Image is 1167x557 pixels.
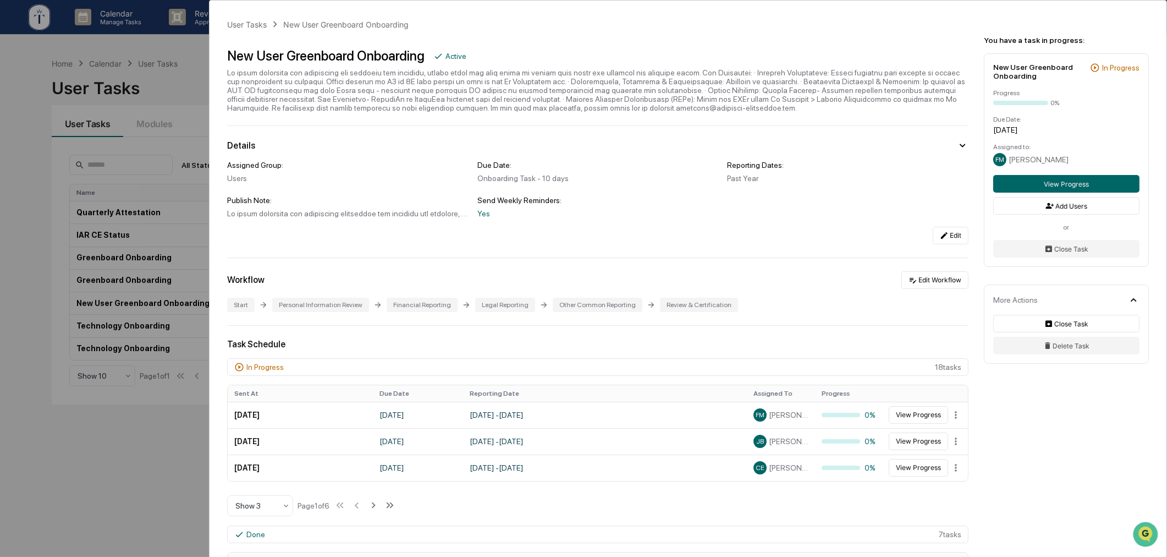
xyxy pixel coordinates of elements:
[34,150,89,159] span: [PERSON_NAME]
[91,150,95,159] span: •
[984,36,1149,45] div: You have a task in progress:
[769,411,808,419] span: [PERSON_NAME]
[373,428,463,455] td: [DATE]
[477,209,719,218] div: Yes
[91,195,136,206] span: Attestations
[228,455,373,481] td: [DATE]
[227,209,469,218] div: Lo ipsum dolorsita con adipiscing elitseddoe tem incididu utl etdolore, magnaa enima min veni qui...
[1132,521,1162,550] iframe: Open customer support
[78,243,133,252] a: Powered byPylon
[993,240,1140,258] button: Close Task
[901,271,968,289] button: Edit Workflow
[727,174,968,183] div: Past Year
[933,227,968,244] button: Edit
[1009,155,1069,164] span: [PERSON_NAME]
[660,298,738,312] div: Review & Certification
[756,438,764,445] span: JB
[11,84,31,104] img: 1746055101610-c473b297-6a78-478c-a979-82029cc54cd1
[769,437,808,446] span: [PERSON_NAME] [PERSON_NAME]
[22,150,31,159] img: 1746055101610-c473b297-6a78-478c-a979-82029cc54cd1
[822,463,877,472] div: 0%
[993,223,1140,231] div: or
[995,156,1004,163] span: FM
[272,298,369,312] div: Personal Information Review
[227,140,255,151] div: Details
[227,161,469,170] div: Assigned Group:
[109,243,133,252] span: Pylon
[22,216,69,227] span: Data Lookup
[227,174,469,183] div: Users
[227,196,469,205] div: Publish Note:
[22,195,71,206] span: Preclearance
[993,175,1140,193] button: View Progress
[283,20,409,29] div: New User Greenboard Onboarding
[993,143,1140,151] div: Assigned to:
[889,433,948,450] button: View Progress
[889,406,948,424] button: View Progress
[463,428,747,455] td: [DATE] - [DATE]
[756,464,764,472] span: CE
[815,385,883,402] th: Progress
[477,196,719,205] div: Send Weekly Reminders:
[80,196,89,205] div: 🗄️
[228,385,373,402] th: Sent At
[889,459,948,477] button: View Progress
[227,68,968,112] div: Lo ipsum dolorsita con adipiscing eli seddoeiu tem incididu, utlabo etdol mag aliq enima mi venia...
[227,298,255,312] div: Start
[553,298,642,312] div: Other Common Reporting
[11,217,20,226] div: 🔎
[298,501,329,510] div: Page 1 of 6
[246,363,284,372] div: In Progress
[187,88,200,101] button: Start new chat
[463,402,747,428] td: [DATE] - [DATE]
[11,139,29,157] img: Cameron Burns
[227,48,425,64] div: New User Greenboard Onboarding
[75,191,141,211] a: 🗄️Attestations
[11,23,200,41] p: How can we help?
[475,298,535,312] div: Legal Reporting
[246,530,265,539] div: Done
[170,120,200,133] button: See all
[822,437,877,446] div: 0%
[1050,99,1059,107] div: 0%
[993,125,1140,134] div: [DATE]
[477,174,719,183] div: Onboarding Task - 10 days
[993,296,1038,304] div: More Actions
[11,122,74,131] div: Past conversations
[445,52,466,61] div: Active
[227,275,265,285] div: Workflow
[227,339,968,350] div: Task Schedule
[37,95,139,104] div: We're available if you need us!
[477,161,719,170] div: Due Date:
[11,196,20,205] div: 🖐️
[993,337,1140,354] button: Delete Task
[463,455,747,481] td: [DATE] - [DATE]
[463,385,747,402] th: Reporting Date
[993,315,1140,332] button: Close Task
[7,191,75,211] a: 🖐️Preclearance
[727,161,968,170] div: Reporting Dates:
[373,402,463,428] td: [DATE]
[822,411,877,419] div: 0%
[228,428,373,455] td: [DATE]
[747,385,815,402] th: Assigned To
[993,197,1140,215] button: Add Users
[993,89,1140,97] div: Progress
[37,84,180,95] div: Start new chat
[993,116,1140,123] div: Due Date:
[7,212,74,232] a: 🔎Data Lookup
[227,526,968,543] div: 7 task s
[227,20,267,29] div: User Tasks
[756,411,764,419] span: FM
[227,358,968,376] div: 18 task s
[1102,63,1140,72] div: In Progress
[228,402,373,428] td: [DATE]
[373,385,463,402] th: Due Date
[97,150,120,159] span: [DATE]
[769,463,808,472] span: [PERSON_NAME]
[387,298,458,312] div: Financial Reporting
[373,455,463,481] td: [DATE]
[993,63,1086,80] div: New User Greenboard Onboarding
